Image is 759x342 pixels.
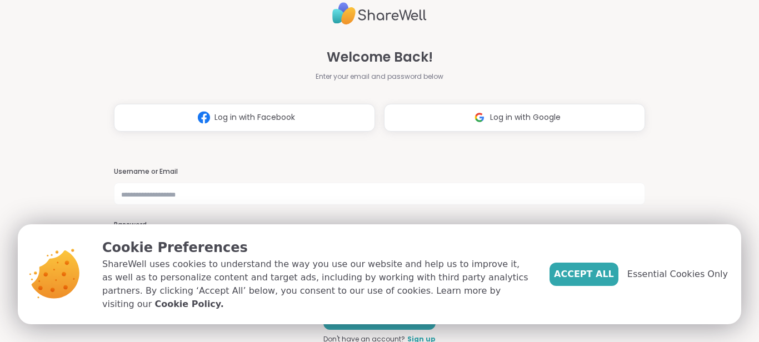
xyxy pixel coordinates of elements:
[214,112,295,123] span: Log in with Facebook
[384,104,645,132] button: Log in with Google
[114,167,645,177] h3: Username or Email
[316,72,443,82] span: Enter your email and password below
[469,107,490,128] img: ShareWell Logomark
[327,47,433,67] span: Welcome Back!
[554,268,614,281] span: Accept All
[102,258,532,311] p: ShareWell uses cookies to understand the way you use our website and help us to improve it, as we...
[102,238,532,258] p: Cookie Preferences
[114,220,645,230] h3: Password
[193,107,214,128] img: ShareWell Logomark
[114,104,375,132] button: Log in with Facebook
[490,112,561,123] span: Log in with Google
[627,268,728,281] span: Essential Cookies Only
[154,298,223,311] a: Cookie Policy.
[550,263,618,286] button: Accept All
